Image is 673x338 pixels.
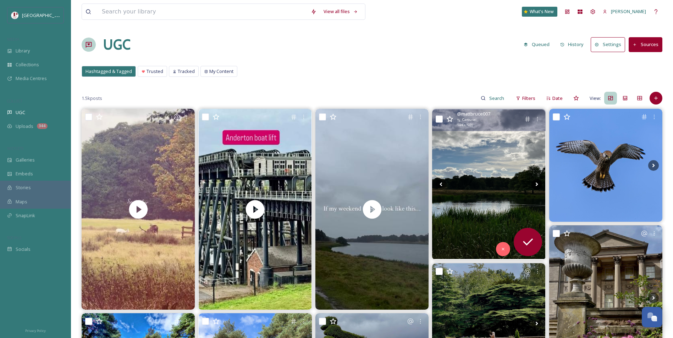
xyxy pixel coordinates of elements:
[82,109,195,310] video: This view 🧡🍂 Such a stunning place 🍁
[320,5,362,18] a: View all files
[82,109,195,310] img: thumbnail
[147,68,163,75] span: Trusted
[16,184,31,191] span: Stories
[591,37,625,52] button: Settings
[199,109,312,310] img: thumbnail
[7,36,20,42] span: MEDIA
[552,95,563,102] span: Date
[16,198,27,205] span: Maps
[642,307,662,327] button: Open Chat
[611,8,646,15] span: [PERSON_NAME]
[520,38,553,51] button: Queued
[522,7,557,17] a: What's New
[315,109,429,310] img: thumbnail
[629,37,662,52] button: Sources
[16,170,33,177] span: Embeds
[199,109,312,310] video: 🍁 HRS Ladies Autumn Play Away Day – Cheshire Edition 🚴‍♀️ What a fab day out in the Cheshire coun...
[85,68,132,75] span: Hashtagged & Tagged
[591,37,629,52] a: Settings
[462,117,476,122] span: Carousel
[11,12,18,19] img: download%20(5).png
[432,109,545,259] img: Lovely weekend catching up with picman_aw - nice walk tattonpark and delicious meal sangamrestaur...
[16,61,39,68] span: Collections
[315,109,429,310] video: Wholesome weekend spent at a very rainy and muddy but still stunning Tatton Park. That saying “ t...
[457,111,490,117] span: @ mattbruce007
[16,246,31,253] span: Socials
[98,4,307,19] input: Search your library
[599,5,650,18] a: [PERSON_NAME]
[22,12,67,18] span: [GEOGRAPHIC_DATA]
[7,98,22,103] span: COLLECT
[25,328,46,333] span: Privacy Policy
[25,326,46,334] a: Privacy Policy
[16,47,30,54] span: Library
[520,38,557,51] a: Queued
[549,109,662,222] img: 🦅 Finally starting to get the hang of my Sony A7 III + 100-400mm G Master! Caught this osprey at ...
[103,34,131,55] a: UGC
[16,123,33,130] span: Uploads
[16,157,35,163] span: Galleries
[209,68,233,75] span: My Content
[16,75,47,82] span: Media Centres
[82,95,102,102] span: 1.5k posts
[590,95,601,102] span: View:
[522,95,535,102] span: Filters
[7,146,23,151] span: WIDGETS
[16,212,35,219] span: SnapLink
[557,38,588,51] button: History
[457,123,473,128] span: 1440 x 1920
[7,235,21,240] span: SOCIALS
[557,38,591,51] a: History
[486,91,509,105] input: Search
[37,123,48,129] div: 344
[16,109,25,116] span: UGC
[178,68,195,75] span: Tracked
